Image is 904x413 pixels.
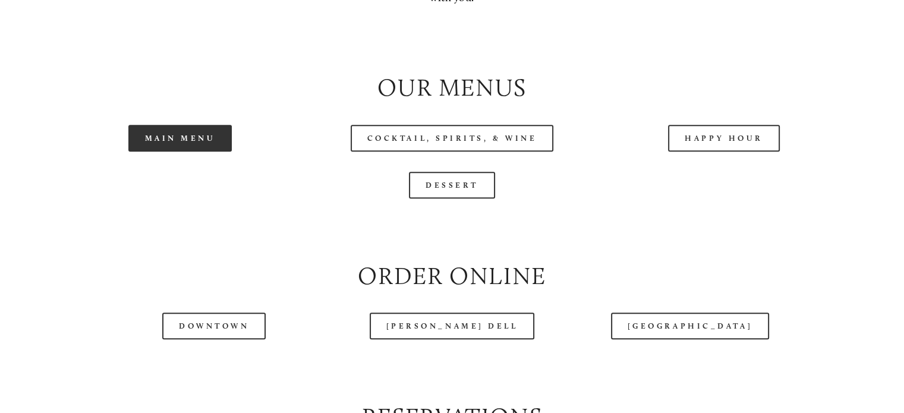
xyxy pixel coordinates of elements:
a: [PERSON_NAME] Dell [370,313,535,339]
a: Main Menu [128,125,232,152]
a: [GEOGRAPHIC_DATA] [611,313,769,339]
a: Happy Hour [668,125,780,152]
a: Dessert [409,172,495,198]
a: Downtown [162,313,266,339]
a: Cocktail, Spirits, & Wine [351,125,554,152]
h2: Our Menus [54,71,850,105]
h2: Order Online [54,259,850,293]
